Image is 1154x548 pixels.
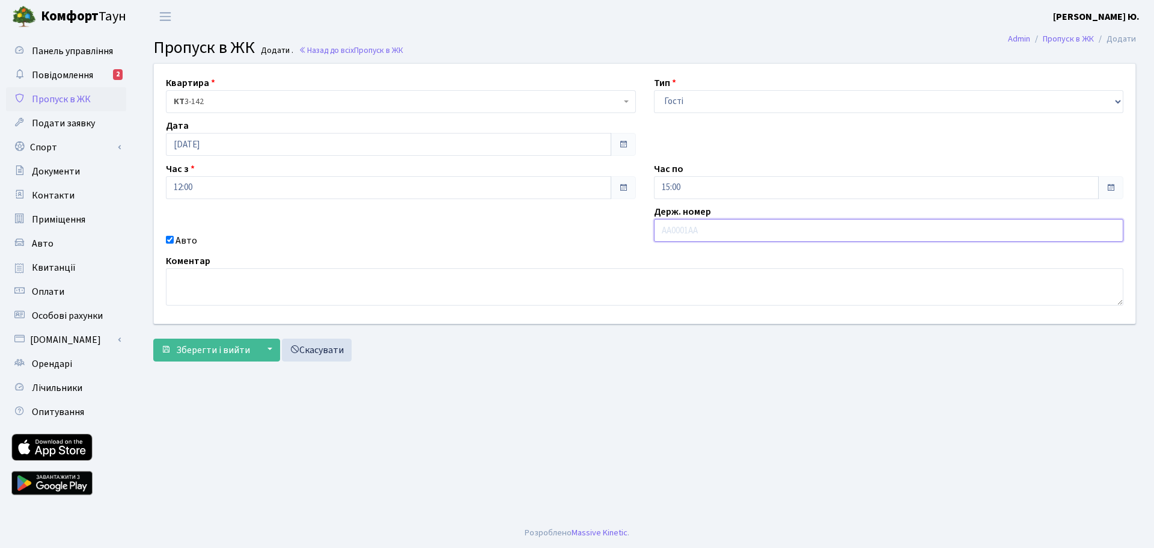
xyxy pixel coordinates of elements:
a: Лічильники [6,376,126,400]
span: Документи [32,165,80,178]
small: Додати . [258,46,293,56]
span: Таун [41,7,126,27]
span: <b>КТ</b>&nbsp;&nbsp;&nbsp;&nbsp;3-142 [174,96,621,108]
a: Авто [6,232,126,256]
span: Пропуск в ЖК [32,93,91,106]
label: Час по [654,162,683,176]
a: Спорт [6,135,126,159]
label: Квартира [166,76,215,90]
span: Повідомлення [32,69,93,82]
b: КТ [174,96,185,108]
label: Тип [654,76,676,90]
button: Переключити навігацію [150,7,180,26]
span: Пропуск в ЖК [354,45,403,56]
label: Дата [166,119,189,133]
span: Панель управління [32,45,113,58]
a: Оплати [6,280,126,304]
a: Панель управління [6,39,126,63]
b: [PERSON_NAME] Ю. [1053,10,1140,23]
a: [PERSON_NAME] Ю. [1053,10,1140,24]
span: Особові рахунки [32,309,103,322]
a: Скасувати [282,339,352,362]
span: Опитування [32,405,84,419]
label: Держ. номер [654,205,711,219]
a: Подати заявку [6,111,126,135]
a: Контакти [6,183,126,208]
img: logo.png [12,5,36,29]
a: Повідомлення2 [6,63,126,87]
a: [DOMAIN_NAME] [6,328,126,352]
span: Зберегти і вийти [176,343,250,357]
label: Час з [166,162,195,176]
span: Пропуск в ЖК [153,35,255,60]
span: <b>КТ</b>&nbsp;&nbsp;&nbsp;&nbsp;3-142 [166,90,636,113]
label: Авто [176,233,197,248]
a: Пропуск в ЖК [1043,32,1094,45]
a: Admin [1008,32,1030,45]
a: Пропуск в ЖК [6,87,126,111]
a: Опитування [6,400,126,424]
span: Оплати [32,285,64,298]
b: Комфорт [41,7,99,26]
li: Додати [1094,32,1136,46]
span: Приміщення [32,213,85,226]
a: Massive Kinetic [572,526,627,539]
a: Особові рахунки [6,304,126,328]
div: 2 [113,69,123,80]
a: Приміщення [6,208,126,232]
a: Орендарі [6,352,126,376]
span: Квитанції [32,261,76,274]
nav: breadcrumb [990,26,1154,52]
span: Подати заявку [32,117,95,130]
a: Назад до всіхПропуск в ЖК [299,45,403,56]
label: Коментар [166,254,210,268]
span: Лічильники [32,381,82,395]
span: Авто [32,237,53,250]
span: Контакти [32,189,75,202]
input: AA0001AA [654,219,1124,242]
div: Розроблено . [525,526,629,540]
button: Зберегти і вийти [153,339,258,362]
a: Квитанції [6,256,126,280]
span: Орендарі [32,357,72,371]
a: Документи [6,159,126,183]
